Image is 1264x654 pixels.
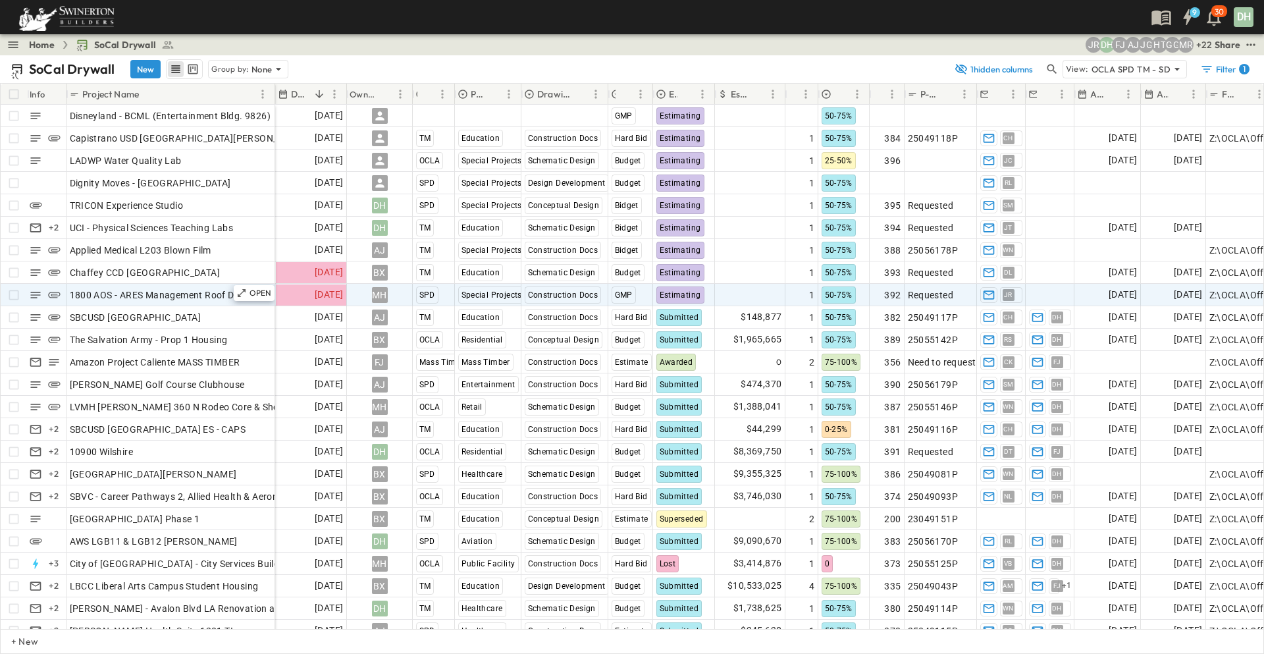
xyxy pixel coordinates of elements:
span: Schematic Design [528,402,596,412]
span: 25056179P [908,378,959,391]
button: Menu [849,86,865,102]
span: [DATE] [315,422,343,437]
span: RS [1004,339,1013,340]
span: 25049117P [908,311,959,324]
span: 387 [884,400,901,414]
button: kanban view [184,61,201,77]
span: Schematic Design [528,268,596,277]
span: 1 [809,311,814,324]
span: [DATE] [1174,377,1202,392]
span: SPD [419,380,435,389]
span: 1 [809,378,814,391]
span: [DATE] [315,153,343,168]
span: Education [461,134,500,143]
div: + 2 [46,444,62,460]
span: SBCUSD [GEOGRAPHIC_DATA] [70,311,201,324]
span: TM [419,223,431,232]
span: [DATE] [1174,287,1202,302]
span: 394 [884,221,901,234]
button: Sort [680,87,695,101]
span: RL [1005,182,1013,183]
span: Schematic Design [528,156,596,165]
button: Menu [588,86,604,102]
span: $44,299 [747,422,782,437]
div: Francisco J. Sanchez (frsanchez@swinerton.com) [1112,37,1128,53]
span: GMP [615,111,633,121]
span: JC [1004,160,1013,161]
span: [DATE] [1174,153,1202,168]
button: Sort [142,87,156,101]
button: Sort [875,87,889,101]
span: [DATE] [315,242,343,258]
button: Sort [942,87,957,101]
span: Construction Docs [528,425,598,434]
p: Primary Market [471,88,484,101]
span: 25056178P [908,244,959,257]
div: Gerrad Gerber (gerrad.gerber@swinerton.com) [1165,37,1180,53]
span: 50-75% [825,313,853,322]
span: TM [419,268,431,277]
p: Group by: [211,63,249,76]
div: Owner [350,76,375,113]
span: 25-50% [825,156,853,165]
span: GMP [615,290,633,300]
span: 396 [884,154,901,167]
span: DL [1004,272,1013,273]
span: Retail [461,402,483,412]
span: Disneyland - BCML (Entertainment Bldg. 9826) [70,109,271,123]
span: 393 [884,266,901,279]
span: Requested [908,266,954,279]
span: JT [1004,227,1013,228]
span: [DATE] [1109,130,1137,146]
span: 50-75% [825,111,853,121]
div: Joshua Russell (joshua.russell@swinerton.com) [1086,37,1101,53]
div: Haaris Tahmas (haaris.tahmas@swinerton.com) [1151,37,1167,53]
button: Menu [434,86,450,102]
span: $1,965,665 [733,332,782,347]
span: Estimating [660,201,701,210]
div: + 2 [46,422,62,437]
span: 1 [809,244,814,257]
span: Dignity Moves - [GEOGRAPHIC_DATA] [70,177,231,190]
div: DH [372,220,388,236]
span: Budget [615,268,641,277]
button: Menu [1186,86,1201,102]
p: P-Code [920,88,939,101]
div: Daryll Hayward (daryll.hayward@swinerton.com) [1099,37,1115,53]
span: Bidget [615,246,639,255]
button: Sort [1040,87,1054,101]
span: 25055142P [908,333,959,346]
button: Menu [695,86,710,102]
span: SPD [419,201,435,210]
p: Anticipated Finish [1157,88,1169,101]
span: [DATE] [1109,422,1137,437]
span: [DATE] [1109,332,1137,347]
button: Menu [957,86,972,102]
span: 2 [809,356,814,369]
span: TM [419,313,431,322]
button: Menu [765,86,781,102]
span: Schematic Design [528,223,596,232]
div: AJ [372,377,388,393]
span: 382 [884,311,901,324]
span: Submitted [660,313,699,322]
span: Education [461,425,500,434]
span: The Salvation Army - Prop 1 Housing [70,333,228,346]
span: 356 [884,356,901,369]
span: Capistrano USD [GEOGRAPHIC_DATA][PERSON_NAME] [70,132,307,145]
span: [DATE] [315,175,343,190]
span: [DATE] [1109,287,1137,302]
span: TM [419,246,431,255]
button: New [130,60,161,78]
span: SPD [419,290,435,300]
span: 1 [809,423,814,436]
span: 1 [809,288,814,302]
div: BX [372,265,388,281]
span: 384 [884,132,901,145]
span: [DATE] [315,198,343,213]
button: Filter1 [1195,60,1253,78]
span: Special Projects [461,246,522,255]
span: Hard Bid [615,380,648,389]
